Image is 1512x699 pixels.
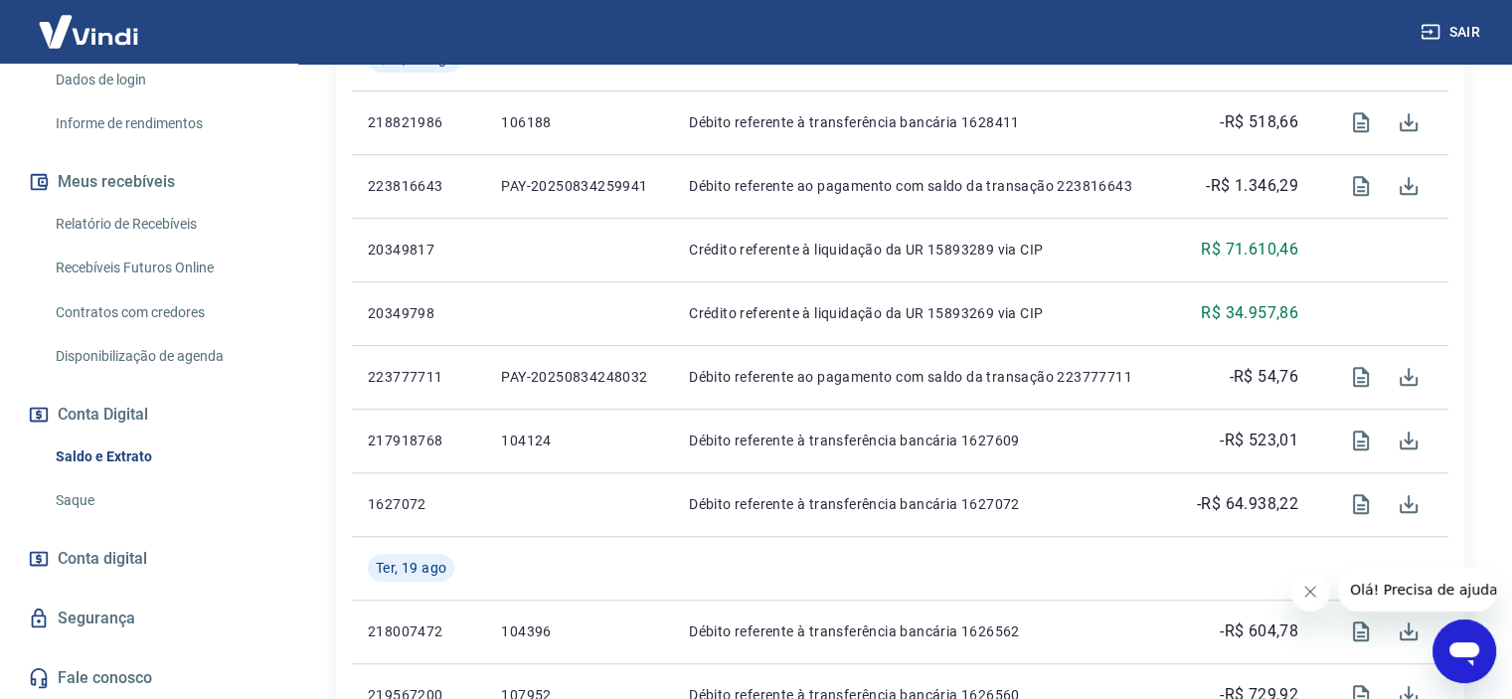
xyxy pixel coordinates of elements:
[1385,480,1432,528] span: Download
[376,558,446,578] span: Ter, 19 ago
[1385,98,1432,146] span: Download
[689,367,1158,387] p: Débito referente ao pagamento com saldo da transação 223777711
[24,1,153,62] img: Vindi
[48,103,273,144] a: Informe de rendimentos
[1337,98,1385,146] span: Visualizar
[48,204,273,245] a: Relatório de Recebíveis
[1385,417,1432,464] span: Download
[368,431,469,450] p: 217918768
[368,303,469,323] p: 20349798
[368,367,469,387] p: 223777711
[689,431,1158,450] p: Débito referente à transferência bancária 1627609
[48,60,273,100] a: Dados de login
[368,112,469,132] p: 218821986
[24,537,273,581] a: Conta digital
[48,437,273,477] a: Saldo e Extrato
[689,240,1158,260] p: Crédito referente à liquidação da UR 15893289 via CIP
[1338,568,1496,612] iframe: Mensagem da empresa
[1417,14,1488,51] button: Sair
[24,597,273,640] a: Segurança
[48,336,273,377] a: Disponibilização de agenda
[1337,417,1385,464] span: Visualizar
[368,240,469,260] p: 20349817
[368,621,469,641] p: 218007472
[689,494,1158,514] p: Débito referente à transferência bancária 1627072
[689,303,1158,323] p: Crédito referente à liquidação da UR 15893269 via CIP
[1206,174,1298,198] p: -R$ 1.346,29
[1197,492,1298,516] p: -R$ 64.938,22
[48,480,273,521] a: Saque
[1229,365,1298,389] p: -R$ 54,76
[12,14,167,30] span: Olá! Precisa de ajuda?
[501,431,657,450] p: 104124
[368,176,469,196] p: 223816643
[1201,238,1298,262] p: R$ 71.610,46
[1385,608,1432,655] span: Download
[24,160,273,204] button: Meus recebíveis
[58,545,147,573] span: Conta digital
[501,367,657,387] p: PAY-20250834248032
[1337,608,1385,655] span: Visualizar
[1220,619,1298,643] p: -R$ 604,78
[1432,619,1496,683] iframe: Botão para abrir a janela de mensagens
[689,621,1158,641] p: Débito referente à transferência bancária 1626562
[1220,110,1298,134] p: -R$ 518,66
[1385,162,1432,210] span: Download
[689,176,1158,196] p: Débito referente ao pagamento com saldo da transação 223816643
[501,112,657,132] p: 106188
[368,494,469,514] p: 1627072
[1290,572,1330,612] iframe: Fechar mensagem
[1220,429,1298,452] p: -R$ 523,01
[501,621,657,641] p: 104396
[48,292,273,333] a: Contratos com credores
[689,112,1158,132] p: Débito referente à transferência bancária 1628411
[501,176,657,196] p: PAY-20250834259941
[1337,480,1385,528] span: Visualizar
[1385,353,1432,401] span: Download
[1201,301,1298,325] p: R$ 34.957,86
[1337,353,1385,401] span: Visualizar
[48,248,273,288] a: Recebíveis Futuros Online
[1337,162,1385,210] span: Visualizar
[24,393,273,437] button: Conta Digital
